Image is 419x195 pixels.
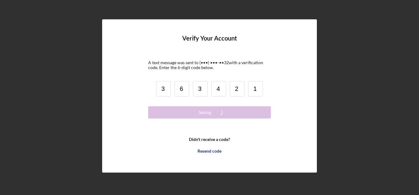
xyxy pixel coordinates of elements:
button: Saving [148,106,271,119]
div: Saving [199,106,211,119]
div: Resend code [198,145,221,157]
button: Resend code [148,145,271,157]
div: A text message was sent to (•••) •••-•• 32 with a verification code. Enter the 6-digit code below. [148,60,271,70]
b: Didn't receive a code? [189,137,230,142]
h4: Verify Your Account [182,35,237,51]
